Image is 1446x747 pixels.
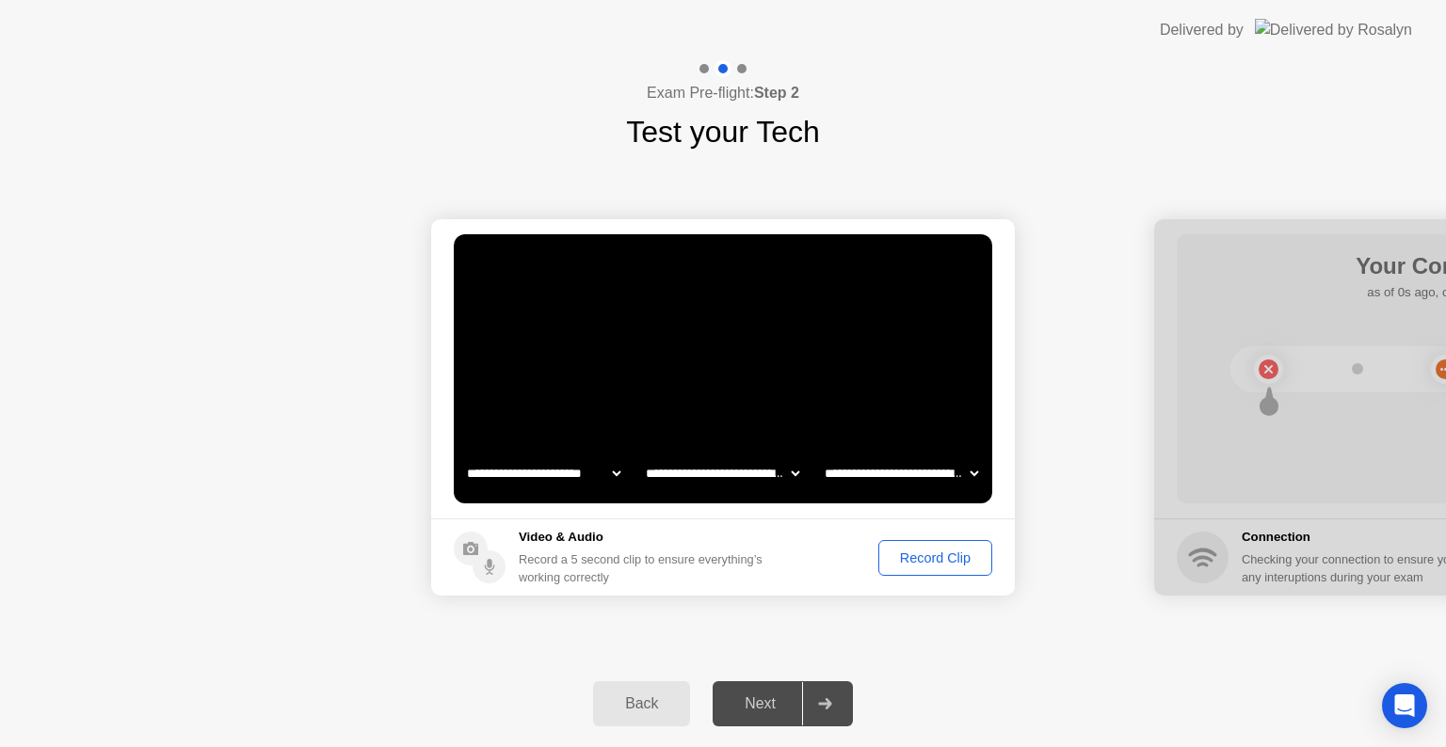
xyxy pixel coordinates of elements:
[647,82,799,104] h4: Exam Pre-flight:
[713,681,853,726] button: Next
[519,550,770,586] div: Record a 5 second clip to ensure everything’s working correctly
[463,454,624,492] select: Available cameras
[1382,683,1427,728] div: Open Intercom Messenger
[1255,19,1412,40] img: Delivered by Rosalyn
[885,550,986,565] div: Record Clip
[1160,19,1244,41] div: Delivered by
[599,695,684,712] div: Back
[626,109,820,154] h1: Test your Tech
[718,695,802,712] div: Next
[821,454,982,492] select: Available microphones
[519,528,770,547] h5: Video & Audio
[878,540,992,576] button: Record Clip
[593,681,690,726] button: Back
[642,454,803,492] select: Available speakers
[754,85,799,101] b: Step 2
